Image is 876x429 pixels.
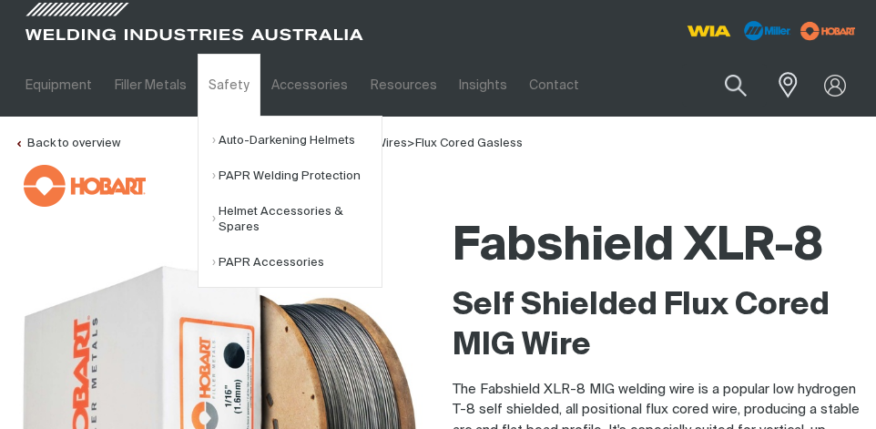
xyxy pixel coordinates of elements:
[212,158,382,194] a: PAPR Welding Protection
[212,245,382,281] a: PAPR Accessories
[682,64,767,107] input: Product name or item number...
[103,54,197,117] a: Filler Metals
[453,286,861,366] h2: Self Shielded Flux Cored MIG Wire
[15,54,103,117] a: Equipment
[198,116,382,288] ul: Safety Submenu
[795,17,861,45] img: miller
[360,54,448,117] a: Resources
[260,54,359,117] a: Accessories
[212,194,382,245] a: Helmet Accessories & Spares
[415,138,523,149] a: Flux Cored Gasless
[15,138,120,149] a: Back to overview of Flux Cored Gasless
[705,64,767,107] button: Search products
[518,54,590,117] a: Contact
[448,54,518,117] a: Insights
[198,54,260,117] a: Safety
[212,123,382,158] a: Auto-Darkening Helmets
[15,54,650,117] nav: Main
[407,138,415,149] span: >
[24,165,146,207] img: Hobart
[453,218,861,277] h1: Fabshield XLR-8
